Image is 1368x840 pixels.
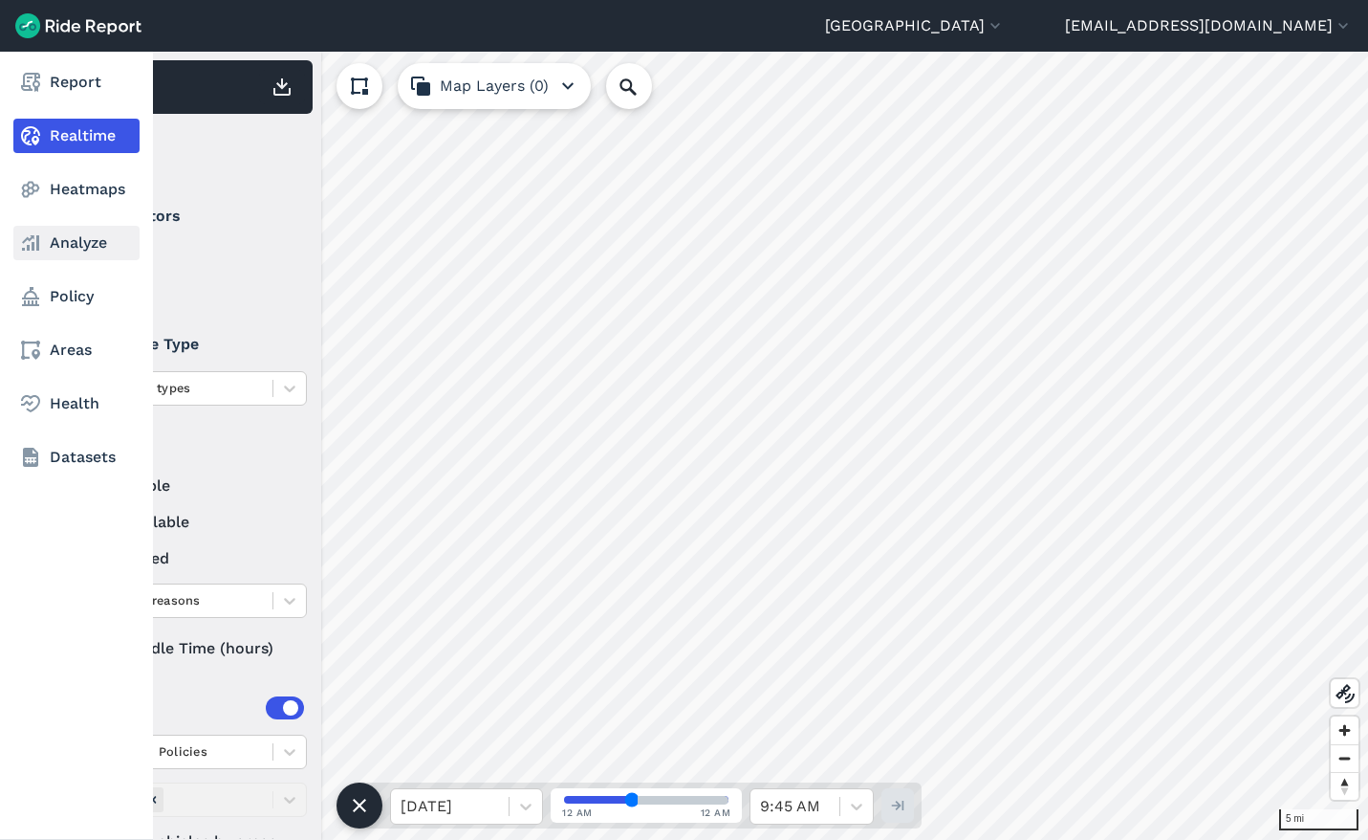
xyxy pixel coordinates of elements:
[77,279,307,302] label: Veo
[398,63,591,109] button: Map Layers (0)
[1331,744,1358,772] button: Zoom out
[77,631,307,666] div: Idle Time (hours)
[1331,717,1358,744] button: Zoom in
[1331,772,1358,800] button: Reset bearing to north
[13,65,140,99] a: Report
[77,681,304,735] summary: Areas
[13,226,140,260] a: Analyze
[61,52,1368,840] canvas: Map
[13,119,140,153] a: Realtime
[77,189,304,243] summary: Operators
[13,440,140,475] a: Datasets
[1065,14,1353,37] button: [EMAIL_ADDRESS][DOMAIN_NAME]
[77,243,307,266] label: Bird
[70,122,313,182] div: Filter
[77,421,304,475] summary: Status
[77,318,304,371] summary: Vehicle Type
[701,806,731,820] span: 12 AM
[13,387,140,421] a: Health
[77,475,307,497] label: available
[1279,809,1358,830] div: 5 mi
[13,333,140,367] a: Areas
[13,172,140,207] a: Heatmaps
[13,279,140,314] a: Policy
[103,696,304,719] div: Areas
[77,547,307,570] label: reserved
[825,14,1005,37] button: [GEOGRAPHIC_DATA]
[15,13,141,38] img: Ride Report
[606,63,683,109] input: Search Location or Vehicles
[77,511,307,534] label: unavailable
[562,806,593,820] span: 12 AM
